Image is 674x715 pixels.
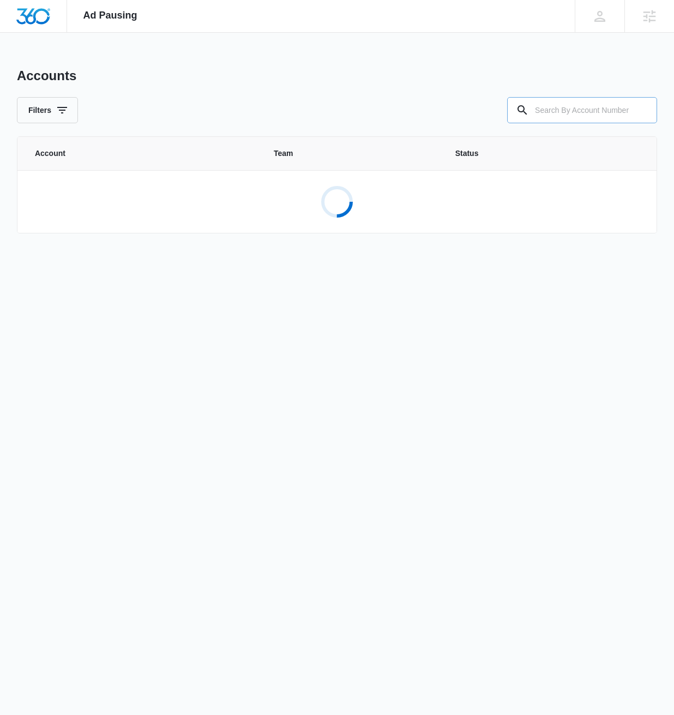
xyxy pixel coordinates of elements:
span: Ad Pausing [83,10,137,21]
input: Search By Account Number [507,97,657,123]
span: Status [455,148,639,159]
h1: Accounts [17,68,76,84]
span: Team [274,148,429,159]
span: Account [35,148,248,159]
button: Filters [17,97,78,123]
